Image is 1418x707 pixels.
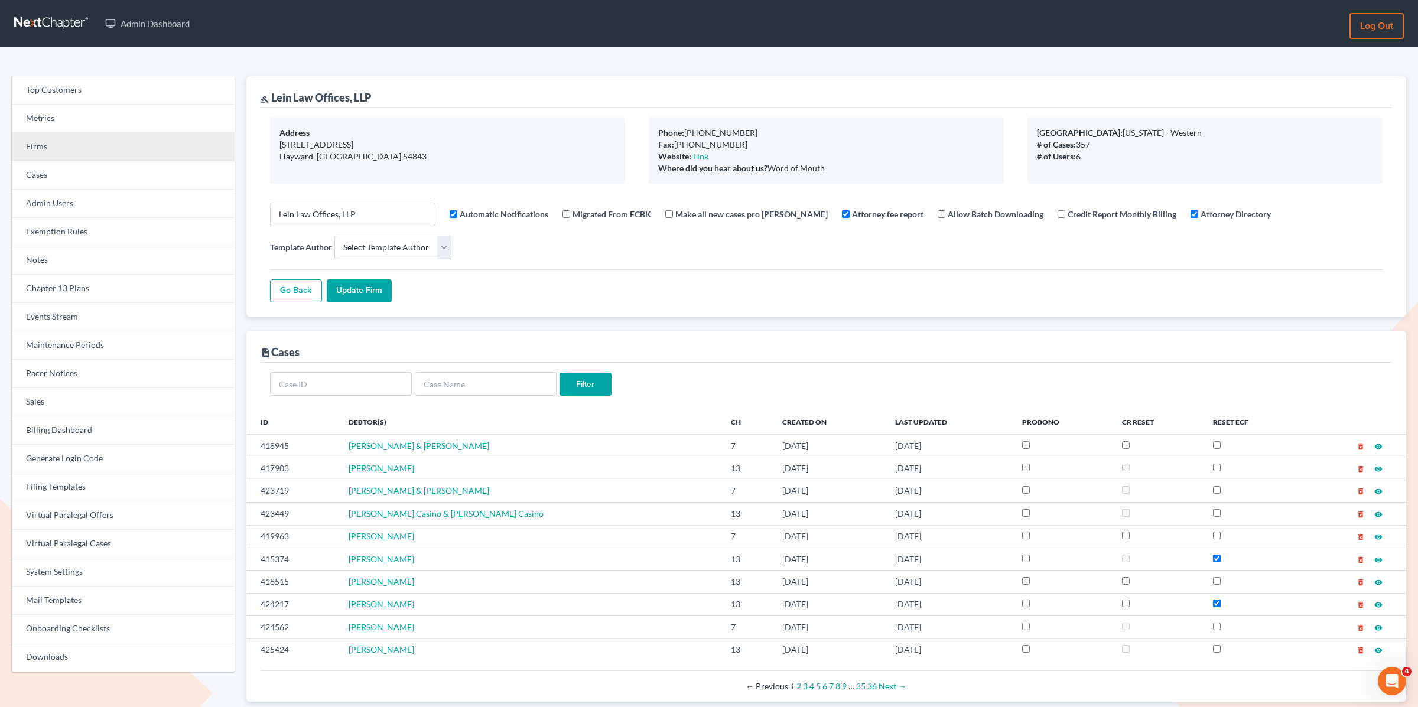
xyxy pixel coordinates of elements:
[773,410,886,434] th: Created On
[658,127,994,139] div: [PHONE_NUMBER]
[12,416,235,445] a: Billing Dashboard
[1357,442,1365,451] i: delete_forever
[1374,531,1383,541] a: visibility
[721,571,773,593] td: 13
[773,616,886,638] td: [DATE]
[886,571,1012,593] td: [DATE]
[886,503,1012,525] td: [DATE]
[246,548,339,570] td: 415374
[886,457,1012,480] td: [DATE]
[721,548,773,570] td: 13
[349,486,489,496] span: [PERSON_NAME] & [PERSON_NAME]
[796,681,801,691] a: Page 2
[1357,646,1365,654] i: delete_forever
[261,90,371,105] div: Lein Law Offices, LLP
[773,548,886,570] td: [DATE]
[809,681,814,691] a: Page 4
[460,208,548,220] label: Automatic Notifications
[1374,487,1383,496] i: visibility
[721,434,773,457] td: 7
[886,480,1012,502] td: [DATE]
[886,616,1012,638] td: [DATE]
[349,441,489,451] a: [PERSON_NAME] & [PERSON_NAME]
[415,372,557,396] input: Case Name
[721,457,773,480] td: 13
[246,593,339,615] td: 424217
[1357,487,1365,496] i: delete_forever
[1357,531,1365,541] a: delete_forever
[12,246,235,275] a: Notes
[852,208,923,220] label: Attorney fee report
[658,162,994,174] div: Word of Mouth
[12,190,235,218] a: Admin Users
[773,525,886,548] td: [DATE]
[693,151,708,161] a: Link
[12,303,235,331] a: Events Stream
[279,139,616,151] div: [STREET_ADDRESS]
[1374,646,1383,654] i: visibility
[1374,510,1383,519] i: visibility
[886,434,1012,457] td: [DATE]
[349,509,544,519] a: [PERSON_NAME] Casino & [PERSON_NAME] Casino
[12,275,235,303] a: Chapter 13 Plans
[279,151,616,162] div: Hayward, [GEOGRAPHIC_DATA] 54843
[773,480,886,502] td: [DATE]
[12,105,235,133] a: Metrics
[856,681,866,691] a: Page 35
[1357,601,1365,609] i: delete_forever
[658,139,994,151] div: [PHONE_NUMBER]
[1374,463,1383,473] a: visibility
[886,638,1012,661] td: [DATE]
[1374,599,1383,609] a: visibility
[246,525,339,548] td: 419963
[803,681,808,691] a: Page 3
[1357,578,1365,587] i: delete_forever
[1357,533,1365,541] i: delete_forever
[721,638,773,661] td: 13
[1357,486,1365,496] a: delete_forever
[773,638,886,661] td: [DATE]
[886,410,1012,434] th: Last Updated
[261,345,300,359] div: Cases
[349,554,414,564] a: [PERSON_NAME]
[721,525,773,548] td: 7
[1374,465,1383,473] i: visibility
[746,681,788,691] span: Previous page
[246,434,339,457] td: 418945
[1357,624,1365,632] i: delete_forever
[349,463,414,473] span: [PERSON_NAME]
[12,331,235,360] a: Maintenance Periods
[12,473,235,501] a: Filing Templates
[879,681,906,691] a: Next page
[1374,533,1383,541] i: visibility
[1374,622,1383,632] a: visibility
[270,279,322,303] a: Go Back
[349,644,414,654] span: [PERSON_NAME]
[12,360,235,388] a: Pacer Notices
[349,531,414,541] a: [PERSON_NAME]
[822,681,827,691] a: Page 6
[1113,410,1204,434] th: CR Reset
[1201,208,1271,220] label: Attorney Directory
[1037,151,1373,162] div: 6
[246,410,339,434] th: ID
[1357,463,1365,473] a: delete_forever
[279,128,310,138] b: Address
[867,681,877,691] a: Page 36
[246,503,339,525] td: 423449
[658,151,691,161] b: Website:
[261,95,269,103] i: gavel
[560,373,612,396] input: Filter
[1374,556,1383,564] i: visibility
[1357,465,1365,473] i: delete_forever
[246,457,339,480] td: 417903
[349,622,414,632] a: [PERSON_NAME]
[1357,576,1365,587] a: delete_forever
[246,480,339,502] td: 423719
[1402,667,1412,676] span: 4
[886,593,1012,615] td: [DATE]
[349,599,414,609] a: [PERSON_NAME]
